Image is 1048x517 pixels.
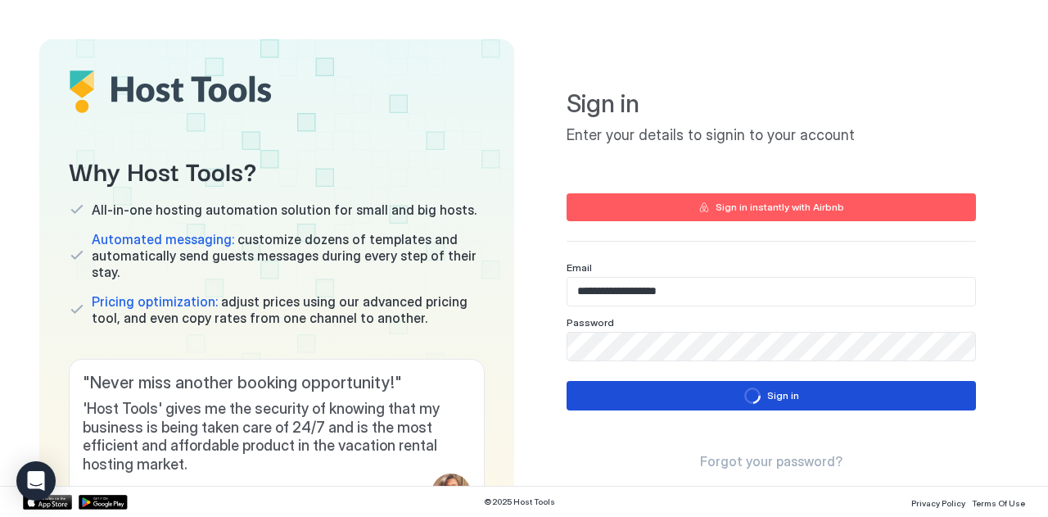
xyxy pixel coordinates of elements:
div: Sign in instantly with Airbnb [716,200,844,215]
a: Privacy Policy [911,493,965,510]
a: Terms Of Use [972,493,1025,510]
div: loading [744,388,761,404]
span: Email [567,261,592,274]
input: Input Field [567,333,976,361]
div: profile [431,474,471,513]
span: Password [567,316,614,329]
div: Open Intercom Messenger [16,461,56,501]
span: © 2025 Host Tools [484,497,555,507]
span: Privacy Policy [911,498,965,508]
span: Terms Of Use [972,498,1025,508]
button: loadingSign in [567,381,976,410]
div: Sign in [767,388,799,403]
span: 'Host Tools' gives me the security of knowing that my business is being taken care of 24/7 and is... [83,400,471,474]
span: Enter your details to signin to your account [567,126,976,145]
span: Sign in [567,88,976,120]
input: Input Field [567,278,975,306]
a: App Store [23,495,72,510]
span: All-in-one hosting automation solution for small and big hosts. [92,202,477,218]
span: customize dozens of templates and automatically send guests messages during every step of their s... [92,231,485,280]
span: adjust prices using our advanced pricing tool, and even copy rates from one channel to another. [92,293,485,326]
span: Forgot your password? [700,453,842,469]
span: Pricing optimization: [92,293,218,310]
a: Forgot your password? [700,453,842,470]
span: " Never miss another booking opportunity! " [83,373,471,393]
span: Automated messaging: [92,231,234,247]
span: Why Host Tools? [69,152,485,188]
button: Sign in instantly with Airbnb [567,193,976,221]
a: Google Play Store [79,495,128,510]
